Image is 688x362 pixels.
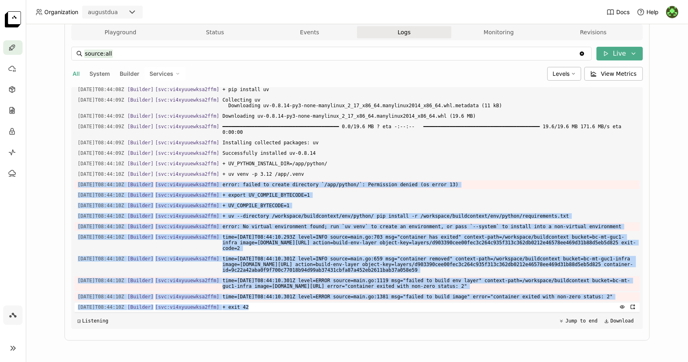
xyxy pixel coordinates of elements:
[222,170,636,179] span: + uv venv -p 3.12 /app/.venv
[451,26,546,38] button: Monitoring
[155,113,219,119] span: [svc:vi4xyuuewksa2ffm]
[601,70,637,78] span: View Metrics
[155,203,219,208] span: [svc:vi4xyuuewksa2ffm]
[616,8,630,16] span: Docs
[78,85,125,94] span: 2025-08-29T08:44:08.216Z
[222,303,636,312] span: + exit 42
[127,203,154,208] span: [Builder]
[222,276,636,291] span: time=[DATE]T08:44:10.301Z level=ERROR source=main.go:1119 msg="failed to build env layer" context...
[127,97,154,103] span: [Builder]
[579,50,585,57] svg: Clear value
[584,67,643,81] button: View Metrics
[222,201,636,210] span: + UV_COMPILE_BYTECODE=1
[78,122,125,131] span: 2025-08-29T08:44:09.280Z
[118,69,141,79] button: Builder
[84,47,579,60] input: Search
[127,234,154,240] span: [Builder]
[71,69,82,79] button: All
[127,140,154,146] span: [Builder]
[547,67,581,81] div: Levels
[222,222,636,231] span: error: No virtual environment found; run `uv venv` to create an environment, or pass `--system` t...
[222,254,636,275] span: time=[DATE]T08:44:10.301Z level=INFO source=main.go:659 msg="container removed" context-path=/wor...
[155,124,219,129] span: [svc:vi4xyuuewksa2ffm]
[127,182,154,187] span: [Builder]
[155,97,219,103] span: [svc:vi4xyuuewksa2ffm]
[78,292,125,301] span: 2025-08-29T08:44:10.301Z
[78,222,125,231] span: 2025-08-29T08:44:10.174Z
[553,70,570,77] span: Levels
[127,161,154,166] span: [Builder]
[222,96,636,110] span: Collecting uv Downloading uv-0.8.14-py3-none-manylinux_2_17_x86_64.manylinux2014_x86_64.whl.metad...
[155,150,219,156] span: [svc:vi4xyuuewksa2ffm]
[222,122,636,137] span: ━━━━━━━━━━━━━━━━━━━━━━━━━━━━━━━━━━━━━━━━ 0.0/19.6 MB ? eta -:--:-- ━━━━━━━━━━━━━━━━━━━━━━━━━━━━━━...
[78,318,108,324] div: Listening
[44,8,78,16] span: Organization
[557,316,600,326] button: Jump to end
[127,213,154,219] span: [Builder]
[546,26,641,38] button: Revisions
[127,150,154,156] span: [Builder]
[222,233,636,253] span: time=[DATE]T08:44:10.293Z level=INFO source=main.go:703 msg="container has exited" context-path=/...
[118,8,119,17] input: Selected augustdua.
[155,304,219,310] span: [svc:vi4xyuuewksa2ffm]
[127,113,154,119] span: [Builder]
[127,278,154,283] span: [Builder]
[78,233,125,241] span: 2025-08-29T08:44:10.293Z
[127,304,154,310] span: [Builder]
[222,112,636,121] span: Downloading uv-0.8.14-py3-none-manylinux_2_17_x86_64.manylinux2014_x86_64.whl (19.6 MB)
[127,192,154,198] span: [Builder]
[127,256,154,262] span: [Builder]
[597,47,643,60] button: Live
[155,171,219,177] span: [svc:vi4xyuuewksa2ffm]
[222,191,636,200] span: + export UV_COMPILE_BYTECODE=1
[78,96,125,104] span: 2025-08-29T08:44:09.034Z
[5,11,21,27] img: logo
[222,292,636,301] span: time=[DATE]T08:44:10.301Z level=ERROR source=main.go:1381 msg="failed to build image" error="cont...
[155,182,219,187] span: [svc:vi4xyuuewksa2ffm]
[127,171,154,177] span: [Builder]
[155,140,219,146] span: [svc:vi4xyuuewksa2ffm]
[222,212,636,221] span: + uv --directory /workspace/buildcontext/env/python/ pip install -r /workspace/buildcontext/env/p...
[222,149,636,158] span: Successfully installed uv-0.8.14
[73,70,80,77] span: All
[155,234,219,240] span: [svc:vi4xyuuewksa2ffm]
[637,8,659,16] div: Help
[222,138,636,147] span: Installing collected packages: uv
[222,180,636,189] span: error: failed to create directory `/app/python/`: Permission denied (os error 13)
[127,294,154,300] span: [Builder]
[155,87,219,92] span: [svc:vi4xyuuewksa2ffm]
[155,161,219,166] span: [svc:vi4xyuuewksa2ffm]
[78,303,125,312] span: 2025-08-29T08:44:10.302Z
[78,276,125,285] span: 2025-08-29T08:44:10.301Z
[78,318,81,324] span: ◲
[607,8,630,16] a: Docs
[73,26,168,38] button: Playground
[127,224,154,229] span: [Builder]
[78,138,125,147] span: 2025-08-29T08:44:09.553Z
[666,6,678,18] img: August Dua
[222,85,636,94] span: + pip install uv
[145,67,185,81] div: Services
[602,316,636,326] button: Download
[155,213,219,219] span: [svc:vi4xyuuewksa2ffm]
[222,159,636,168] span: + UV_PYTHON_INSTALL_DIR=/app/python/
[78,159,125,168] span: 2025-08-29T08:44:10.036Z
[262,26,357,38] button: Events
[78,149,125,158] span: 2025-08-29T08:44:09.824Z
[90,70,110,77] span: System
[155,278,219,283] span: [svc:vi4xyuuewksa2ffm]
[78,191,125,200] span: 2025-08-29T08:44:10.163Z
[78,254,125,263] span: 2025-08-29T08:44:10.301Z
[168,26,262,38] button: Status
[78,112,125,121] span: 2025-08-29T08:44:09.132Z
[646,8,659,16] span: Help
[398,29,411,36] span: Logs
[78,180,125,189] span: 2025-08-29T08:44:10.161Z
[78,212,125,221] span: 2025-08-29T08:44:10.163Z
[150,70,174,77] span: Services
[88,8,118,16] div: augustdua
[155,294,219,300] span: [svc:vi4xyuuewksa2ffm]
[155,224,219,229] span: [svc:vi4xyuuewksa2ffm]
[120,70,140,77] span: Builder
[155,256,219,262] span: [svc:vi4xyuuewksa2ffm]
